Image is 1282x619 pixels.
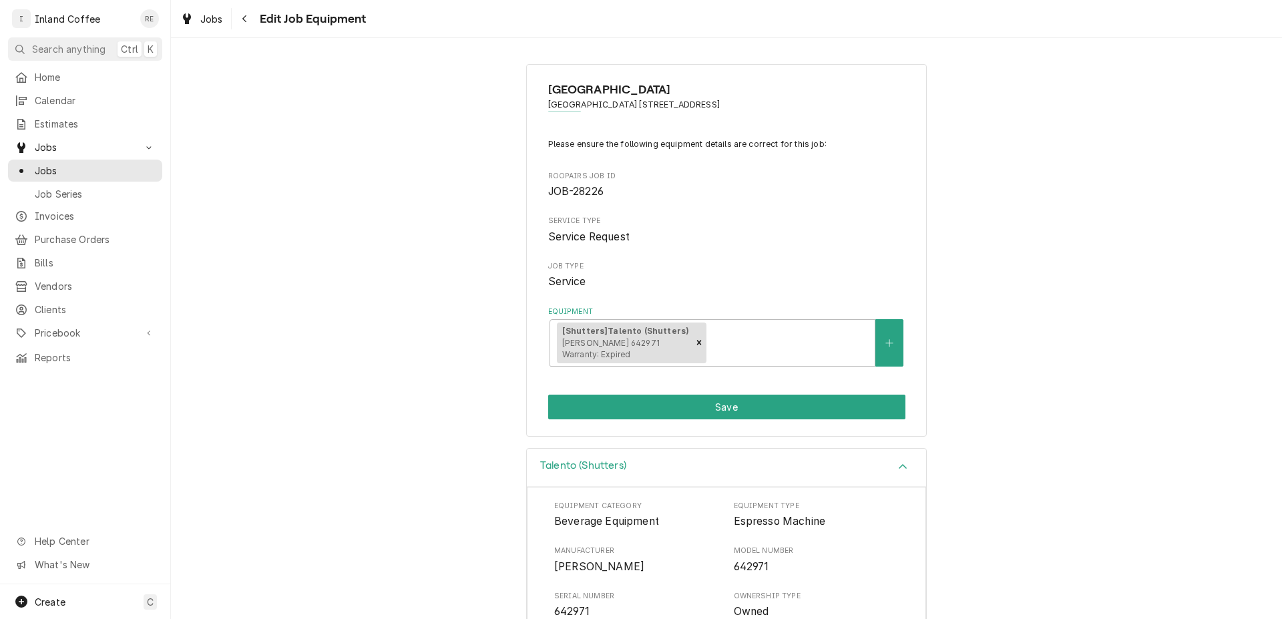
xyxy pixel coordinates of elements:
[548,171,905,182] span: Roopairs Job ID
[35,326,136,340] span: Pricebook
[35,209,156,223] span: Invoices
[35,351,156,365] span: Reports
[8,66,162,88] a: Home
[35,70,156,84] span: Home
[200,12,223,26] span: Jobs
[885,339,893,348] svg: Create New Equipment
[256,10,367,28] span: Edit Job Equipment
[527,449,926,487] div: Accordion Header
[554,591,720,602] span: Serial Number
[8,136,162,158] a: Go to Jobs
[548,216,905,244] div: Service Type
[121,42,138,56] span: Ctrl
[548,216,905,226] span: Service Type
[554,546,720,574] div: Manufacturer
[548,230,630,243] span: Service Request
[8,160,162,182] a: Jobs
[548,306,905,367] div: Equipment
[734,515,826,528] span: Espresso Machine
[548,81,905,99] span: Name
[35,12,100,26] div: Inland Coffee
[734,501,899,511] span: Equipment Type
[548,138,905,150] p: Please ensure the following equipment details are correct for this job:
[35,302,156,317] span: Clients
[548,395,905,419] button: Save
[548,306,905,317] label: Equipment
[8,89,162,112] a: Calendar
[8,228,162,250] a: Purchase Orders
[734,560,769,573] span: 642971
[734,605,769,618] span: Owned
[548,184,905,200] span: Roopairs Job ID
[554,546,720,556] span: Manufacturer
[548,275,586,288] span: Service
[8,298,162,321] a: Clients
[35,164,156,178] span: Jobs
[8,252,162,274] a: Bills
[548,229,905,245] span: Service Type
[35,93,156,108] span: Calendar
[554,515,659,528] span: Beverage Equipment
[548,395,905,419] div: Button Group
[554,559,720,575] span: Manufacturer
[548,261,905,290] div: Job Type
[35,140,136,154] span: Jobs
[12,9,31,28] div: I
[548,274,905,290] span: Job Type
[234,8,256,29] button: Navigate back
[562,326,690,336] strong: [Shutters] Talento (Shutters)
[548,99,905,111] span: Address
[562,338,660,360] span: [PERSON_NAME] 642971 Warranty: Expired
[35,117,156,131] span: Estimates
[8,183,162,205] a: Job Series
[554,560,644,573] span: [PERSON_NAME]
[548,171,905,200] div: Roopairs Job ID
[540,459,626,472] h3: Talento (Shutters)
[32,42,105,56] span: Search anything
[527,449,926,487] button: Accordion Details Expand Trigger
[526,64,927,437] div: Job Equipment Summary Form
[140,9,159,28] div: RE
[692,323,706,364] div: Remove [object Object]
[554,501,720,511] span: Equipment Category
[875,319,903,367] button: Create New Equipment
[148,42,154,56] span: K
[35,558,154,572] span: What's New
[548,138,905,367] div: Job Equipment Summary
[734,546,899,556] span: Model Number
[548,185,604,198] span: JOB-28226
[734,559,899,575] span: Model Number
[554,513,720,530] span: Equipment Category
[8,37,162,61] button: Search anythingCtrlK
[734,513,899,530] span: Equipment Type
[548,395,905,419] div: Button Group Row
[734,501,899,530] div: Equipment Type
[8,322,162,344] a: Go to Pricebook
[35,232,156,246] span: Purchase Orders
[140,9,159,28] div: Ruth Easley's Avatar
[548,81,905,122] div: Client Information
[554,501,720,530] div: Equipment Category
[35,534,154,548] span: Help Center
[554,605,590,618] span: 642971
[147,595,154,609] span: C
[8,205,162,227] a: Invoices
[734,591,899,602] span: Ownership Type
[35,187,156,201] span: Job Series
[734,546,899,574] div: Model Number
[175,8,228,30] a: Jobs
[35,256,156,270] span: Bills
[8,113,162,135] a: Estimates
[35,279,156,293] span: Vendors
[8,530,162,552] a: Go to Help Center
[8,347,162,369] a: Reports
[8,275,162,297] a: Vendors
[35,596,65,608] span: Create
[8,554,162,576] a: Go to What's New
[548,261,905,272] span: Job Type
